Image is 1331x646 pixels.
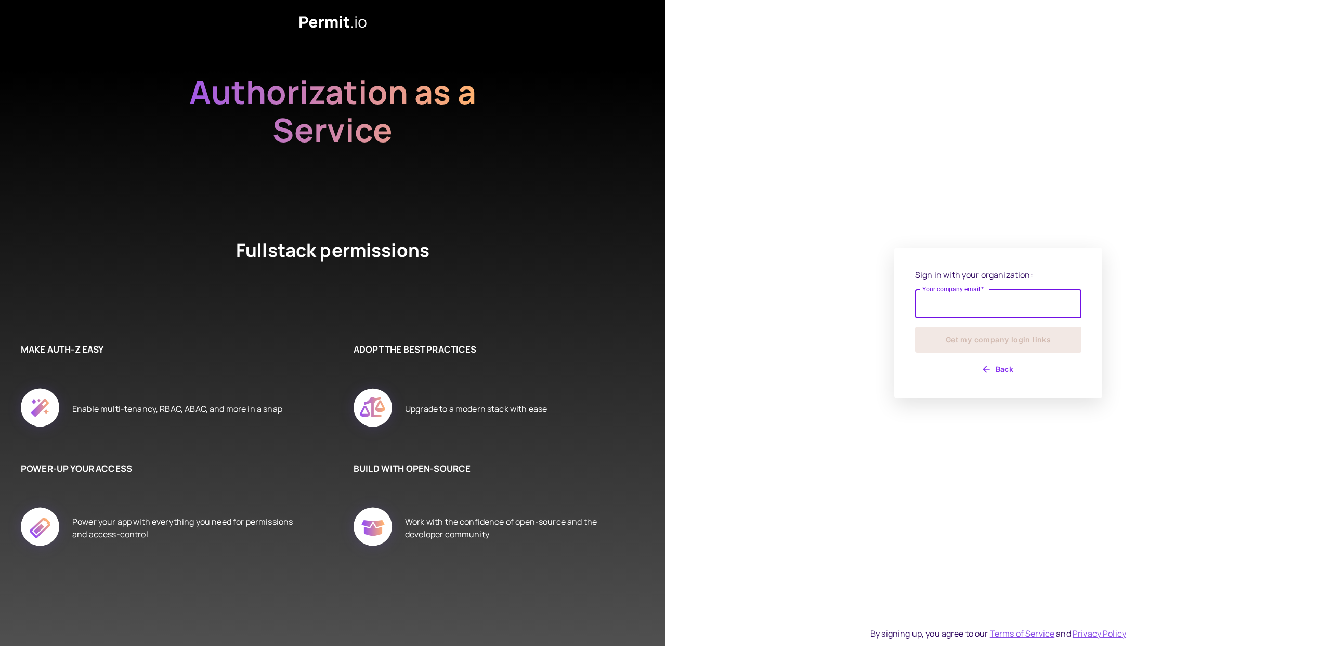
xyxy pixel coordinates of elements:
a: Terms of Service [990,628,1054,639]
button: Back [915,361,1081,378]
div: By signing up, you agree to our and [870,627,1126,640]
div: Power your app with everything you need for permissions and access-control [72,496,302,560]
div: Enable multi-tenancy, RBAC, ABAC, and more in a snap [72,377,282,441]
label: Your company email [922,285,984,293]
p: Sign in with your organization: [915,268,1081,281]
button: Get my company login links [915,327,1081,353]
h2: Authorization as a Service [156,73,510,187]
h6: BUILD WITH OPEN-SOURCE [354,462,634,475]
h6: ADOPT THE BEST PRACTICES [354,343,634,356]
h4: Fullstack permissions [198,238,468,301]
h6: POWER-UP YOUR ACCESS [21,462,302,475]
a: Privacy Policy [1073,628,1126,639]
h6: MAKE AUTH-Z EASY [21,343,302,356]
div: Work with the confidence of open-source and the developer community [405,496,634,560]
div: Upgrade to a modern stack with ease [405,377,547,441]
